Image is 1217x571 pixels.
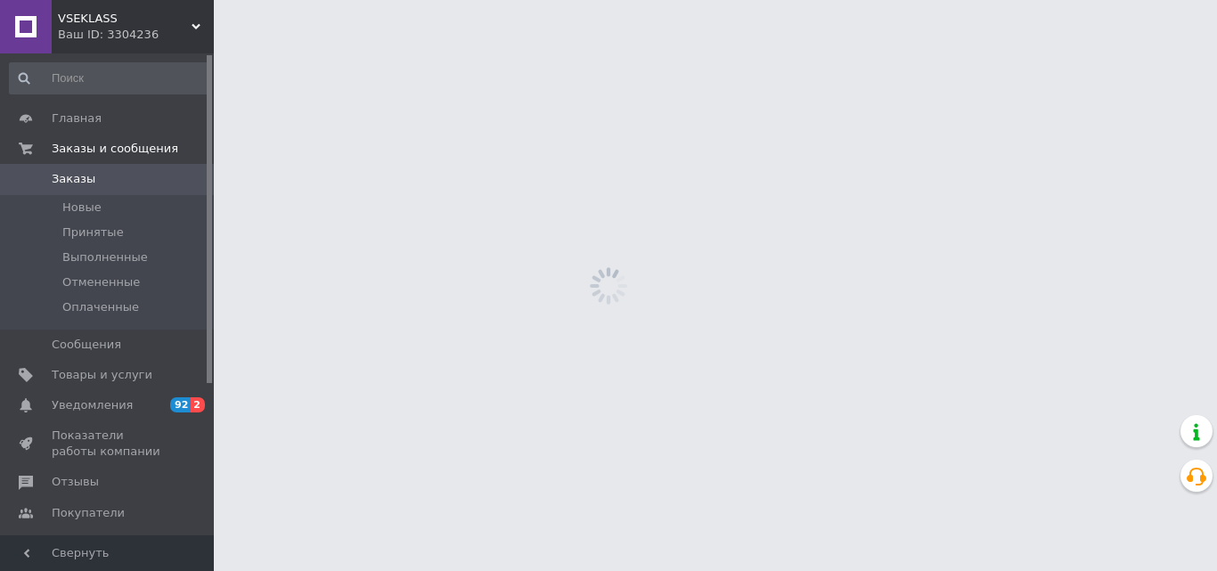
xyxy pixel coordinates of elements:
span: Товары и услуги [52,367,152,383]
span: Выполненные [62,249,148,265]
span: Покупатели [52,505,125,521]
span: Отмененные [62,274,140,290]
span: 2 [191,397,205,412]
span: Заказы и сообщения [52,141,178,157]
span: Оплаченные [62,299,139,315]
span: Сообщения [52,337,121,353]
span: Новые [62,200,102,216]
span: Заказы [52,171,95,187]
span: Принятые [62,224,124,241]
span: Уведомления [52,397,133,413]
span: Показатели работы компании [52,428,165,460]
input: Поиск [9,62,210,94]
span: Главная [52,110,102,126]
span: 92 [170,397,191,412]
span: VSEKLASS [58,11,192,27]
span: Отзывы [52,474,99,490]
div: Ваш ID: 3304236 [58,27,214,43]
